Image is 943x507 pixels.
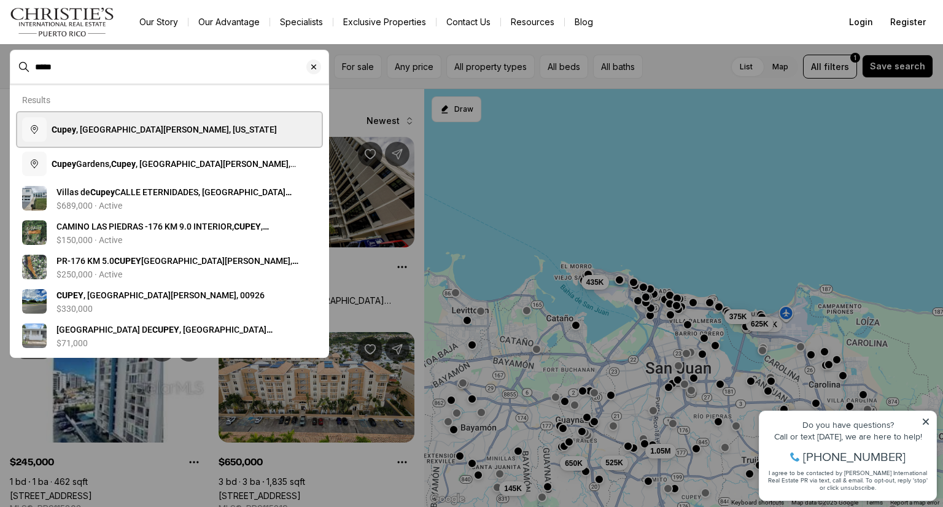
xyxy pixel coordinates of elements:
[883,10,933,34] button: Register
[890,17,926,27] span: Register
[56,201,122,211] p: $689,000 · Active
[17,147,322,181] button: CupeyGardens,Cupey, [GEOGRAPHIC_DATA][PERSON_NAME], [US_STATE]
[56,325,273,347] span: [GEOGRAPHIC_DATA] DE , [GEOGRAPHIC_DATA][PERSON_NAME], 00926
[17,215,322,250] a: View details: CAMINO LAS PIEDRAS -176 KM 9.0 INTERIOR, CUPEY
[56,338,88,348] p: $71,000
[111,159,136,169] b: Cupey
[188,14,270,31] a: Our Advantage
[90,187,115,197] b: Cupey
[849,17,873,27] span: Login
[130,14,188,31] a: Our Story
[56,269,122,279] p: $250,000 · Active
[234,222,261,231] b: CUPEY
[270,14,333,31] a: Specialists
[10,7,115,37] img: logo
[56,235,122,245] p: $150,000 · Active
[22,95,50,105] p: Results
[15,75,175,99] span: I agree to be contacted by [PERSON_NAME] International Real Estate PR via text, call & email. To ...
[17,250,322,284] a: View details: PR-176 KM 5.0 CUPEY ALTO WARD
[17,284,322,319] a: View details: CUPEY
[56,187,292,209] span: Villas de CALLE ETERNIDADES, [GEOGRAPHIC_DATA][PERSON_NAME], 00926
[17,319,322,353] a: View details: Bambu St. RIVIERAS DE CUPEY
[17,181,322,215] a: View details: Villas de Cupey CALLE ETERNIDADES
[114,256,141,266] b: CUPEY
[306,50,328,83] button: Clear search input
[52,125,76,134] b: Cupey
[52,159,296,181] span: Gardens, , [GEOGRAPHIC_DATA][PERSON_NAME], [US_STATE]
[13,28,177,36] div: Do you have questions?
[333,14,436,31] a: Exclusive Properties
[56,304,93,314] p: $330,000
[501,14,564,31] a: Resources
[52,125,277,134] span: , [GEOGRAPHIC_DATA][PERSON_NAME], [US_STATE]
[56,290,265,300] span: , [GEOGRAPHIC_DATA][PERSON_NAME], 00926
[56,290,83,300] b: CUPEY
[56,222,269,244] span: CAMINO LAS PIEDRAS -176 KM 9.0 INTERIOR, , [GEOGRAPHIC_DATA][PERSON_NAME], 00936
[842,10,880,34] button: Login
[17,112,322,147] button: Cupey, [GEOGRAPHIC_DATA][PERSON_NAME], [US_STATE]
[437,14,500,31] button: Contact Us
[152,325,179,335] b: CUPEY
[565,14,603,31] a: Blog
[52,159,76,169] b: Cupey
[56,256,298,278] span: PR-176 KM 5.0 [GEOGRAPHIC_DATA][PERSON_NAME], [GEOGRAPHIC_DATA], 00926
[50,58,153,70] span: [PHONE_NUMBER]
[13,39,177,48] div: Call or text [DATE], we are here to help!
